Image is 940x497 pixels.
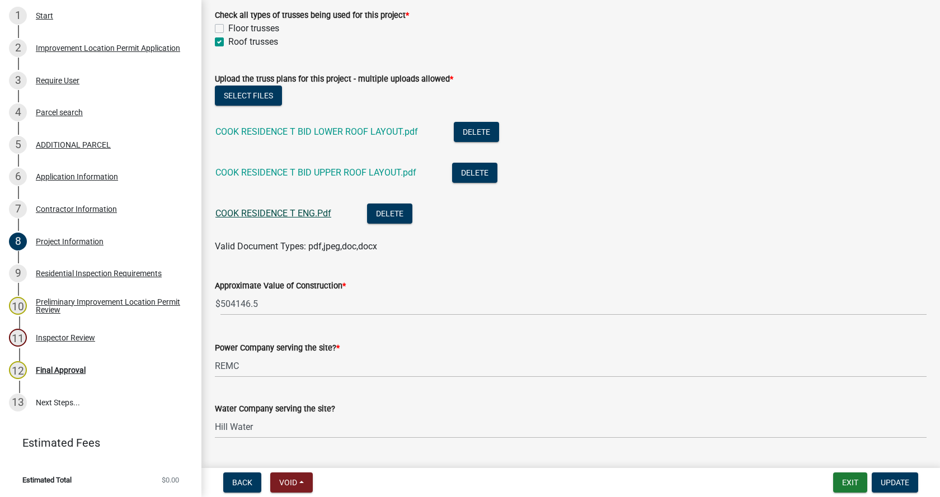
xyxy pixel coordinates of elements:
[215,86,282,106] button: Select files
[9,233,27,250] div: 8
[452,168,497,179] wm-modal-confirm: Delete Document
[36,298,184,314] div: Preliminary Improvement Location Permit Review
[215,12,409,20] label: Check all types of trusses being used for this project
[9,136,27,154] div: 5
[833,472,867,493] button: Exit
[452,163,497,183] button: Delete
[36,366,86,374] div: Final Approval
[9,7,27,25] div: 1
[9,168,27,186] div: 6
[162,476,179,484] span: $0.00
[9,72,27,89] div: 3
[9,103,27,121] div: 4
[228,22,279,35] label: Floor trusses
[36,173,118,181] div: Application Information
[36,238,104,245] div: Project Information
[9,361,27,379] div: 12
[215,75,453,83] label: Upload the truss plans for this project - multiple uploads allowed
[9,200,27,218] div: 7
[9,264,27,282] div: 9
[36,334,95,342] div: Inspector Review
[9,39,27,57] div: 2
[872,472,918,493] button: Update
[36,141,111,149] div: ADDITIONAL PARCEL
[9,394,27,411] div: 13
[228,35,278,49] label: Roof trusses
[215,126,418,137] a: COOK RESIDENCE T BID LOWER ROOF LAYOUT.pdf
[881,478,909,487] span: Update
[215,208,331,219] a: COOK RESIDENCE T ENG.Pdf
[36,77,79,84] div: Require User
[36,108,83,116] div: Parcel search
[215,167,416,178] a: COOK RESIDENCE T BID UPPER ROOF LAYOUT.pdf
[454,127,499,138] wm-modal-confirm: Delete Document
[279,478,297,487] span: Void
[223,472,261,493] button: Back
[36,44,180,52] div: Improvement Location Permit Application
[9,329,27,347] div: 11
[215,241,377,252] span: Valid Document Types: pdf,jpeg,doc,docx
[215,292,221,315] span: $
[367,203,412,224] button: Delete
[215,282,346,290] label: Approximate Value of Construction
[232,478,252,487] span: Back
[270,472,313,493] button: Void
[36,12,53,20] div: Start
[9,297,27,315] div: 10
[215,344,340,352] label: Power Company serving the site?
[36,205,117,213] div: Contractor Information
[454,122,499,142] button: Delete
[9,432,184,454] a: Estimated Fees
[22,476,72,484] span: Estimated Total
[367,209,412,220] wm-modal-confirm: Delete Document
[215,405,335,413] label: Water Company serving the site?
[36,269,162,277] div: Residential Inspection Requirements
